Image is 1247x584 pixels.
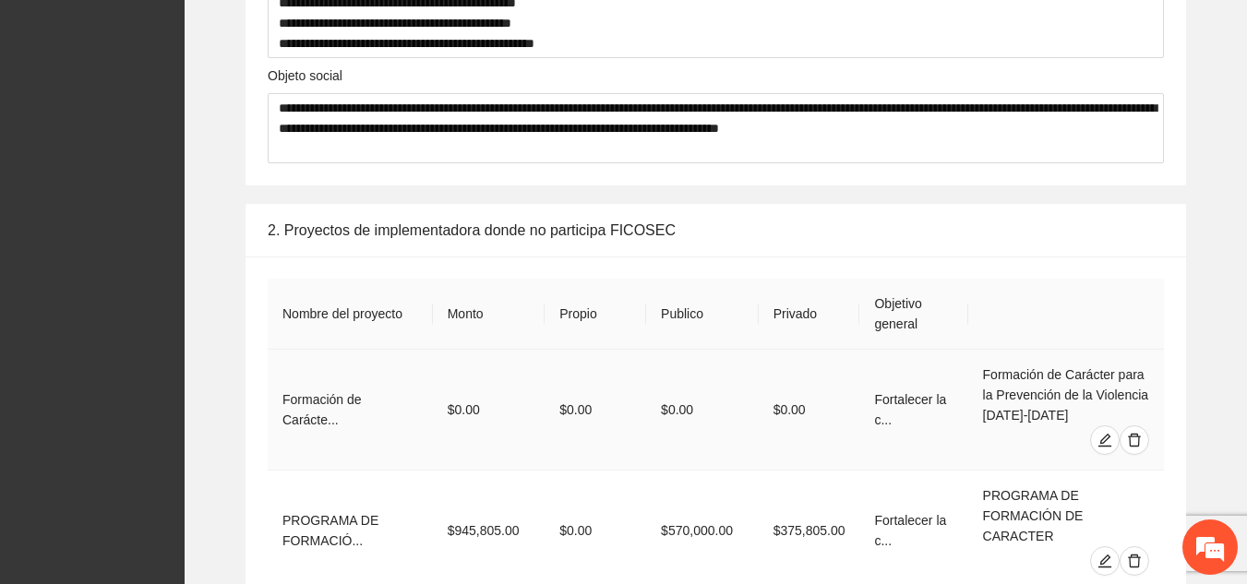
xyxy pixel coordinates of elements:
[282,513,378,548] span: PROGRAMA DE FORMACIÓ...
[1120,425,1149,455] button: delete
[433,350,546,471] td: $0.00
[1121,554,1148,568] span: delete
[1090,546,1120,576] button: edit
[107,188,255,375] span: Estamos en línea.
[282,392,362,427] span: Formación de Carácte...
[96,94,310,118] div: Chatee con nosotros ahora
[268,204,1164,256] div: 2. Proyectos de implementadora donde no participa FICOSEC
[9,388,352,453] textarea: Escriba su mensaje y pulse “Intro”
[1091,433,1119,447] span: edit
[1121,433,1148,447] span: delete
[268,66,342,86] label: Objeto social
[983,485,1149,546] div: PROGRAMA DE FORMACIÓN DE CARACTER
[759,350,860,471] td: $0.00
[433,279,546,350] th: Monto
[303,9,347,54] div: Minimizar ventana de chat en vivo
[759,279,860,350] th: Privado
[983,364,1149,425] div: Formación de Carácter para la Prevención de la Violencia [DATE]-[DATE]
[859,279,967,350] th: Objetivo general
[1120,546,1149,576] button: delete
[545,350,646,471] td: $0.00
[1090,425,1120,455] button: edit
[874,392,946,427] span: Fortalecer la c...
[268,279,433,350] th: Nombre del proyecto
[874,513,946,548] span: Fortalecer la c...
[1091,554,1119,568] span: edit
[646,279,759,350] th: Publico
[646,350,759,471] td: $0.00
[545,279,646,350] th: Propio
